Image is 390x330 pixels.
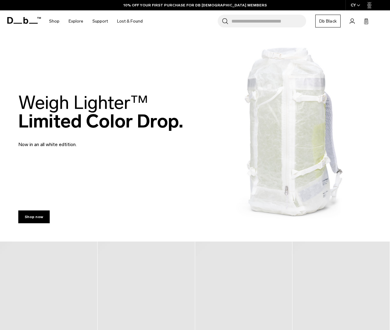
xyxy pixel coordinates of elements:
a: Lost & Found [117,10,143,32]
a: Db Black [315,15,341,27]
a: Support [92,10,108,32]
h2: Limited Color Drop. [18,93,183,131]
a: Explore [69,10,83,32]
span: Weigh Lighter™ [18,91,148,114]
p: Now in an all white edtition. [18,134,165,148]
nav: Main Navigation [45,10,147,32]
a: 10% OFF YOUR FIRST PURCHASE FOR DB [DEMOGRAPHIC_DATA] MEMBERS [123,2,267,8]
a: Shop [49,10,59,32]
a: Shop now [18,210,50,223]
